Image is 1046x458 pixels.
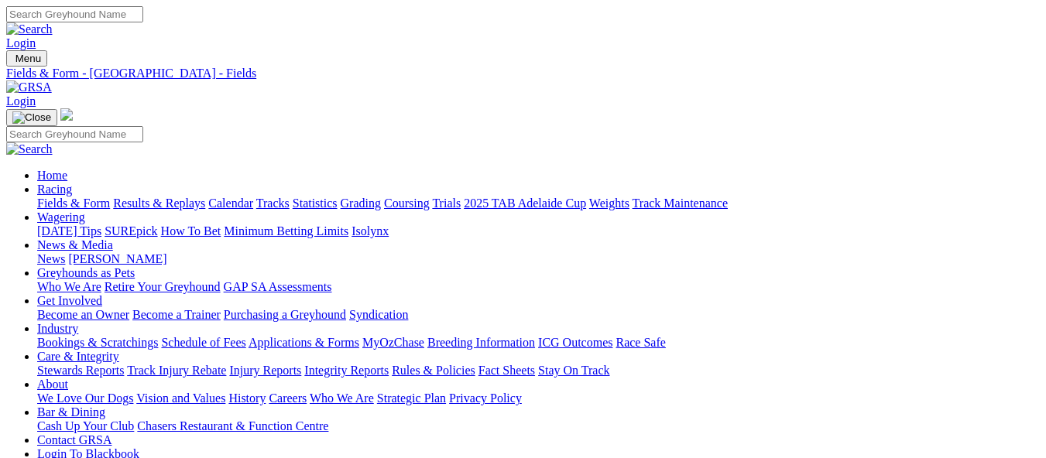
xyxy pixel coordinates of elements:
[37,405,105,419] a: Bar & Dining
[341,197,381,210] a: Grading
[6,126,143,142] input: Search
[37,280,1040,294] div: Greyhounds as Pets
[37,336,158,349] a: Bookings & Scratchings
[37,308,129,321] a: Become an Owner
[37,210,85,224] a: Wagering
[37,350,119,363] a: Care & Integrity
[37,294,102,307] a: Get Involved
[384,197,430,210] a: Coursing
[256,197,290,210] a: Tracks
[37,169,67,182] a: Home
[6,67,1040,80] a: Fields & Form - [GEOGRAPHIC_DATA] - Fields
[310,391,374,405] a: Who We Are
[37,252,1040,266] div: News & Media
[37,183,72,196] a: Racing
[6,94,36,108] a: Login
[362,336,424,349] a: MyOzChase
[6,22,53,36] img: Search
[224,280,332,293] a: GAP SA Assessments
[352,224,389,238] a: Isolynx
[228,391,266,405] a: History
[161,336,245,349] a: Schedule of Fees
[6,6,143,22] input: Search
[392,364,475,377] a: Rules & Policies
[37,419,134,432] a: Cash Up Your Club
[37,280,101,293] a: Who We Are
[538,364,609,377] a: Stay On Track
[15,53,41,64] span: Menu
[229,364,301,377] a: Injury Reports
[60,108,73,121] img: logo-grsa-white.png
[37,364,124,377] a: Stewards Reports
[37,391,133,405] a: We Love Our Dogs
[12,111,51,124] img: Close
[37,238,113,251] a: News & Media
[137,419,328,432] a: Chasers Restaurant & Function Centre
[37,224,101,238] a: [DATE] Tips
[449,391,522,405] a: Privacy Policy
[6,109,57,126] button: Toggle navigation
[6,50,47,67] button: Toggle navigation
[224,224,348,238] a: Minimum Betting Limits
[249,336,359,349] a: Applications & Forms
[105,224,157,238] a: SUREpick
[633,197,728,210] a: Track Maintenance
[37,364,1040,378] div: Care & Integrity
[208,197,253,210] a: Calendar
[6,36,36,50] a: Login
[478,364,535,377] a: Fact Sheets
[616,336,665,349] a: Race Safe
[37,322,78,335] a: Industry
[37,252,65,265] a: News
[37,391,1040,405] div: About
[37,197,1040,210] div: Racing
[127,364,226,377] a: Track Injury Rebate
[589,197,629,210] a: Weights
[37,433,111,446] a: Contact GRSA
[432,197,461,210] a: Trials
[37,308,1040,322] div: Get Involved
[105,280,221,293] a: Retire Your Greyhound
[293,197,338,210] a: Statistics
[37,336,1040,350] div: Industry
[37,224,1040,238] div: Wagering
[6,142,53,156] img: Search
[37,419,1040,433] div: Bar & Dining
[37,266,135,279] a: Greyhounds as Pets
[132,308,221,321] a: Become a Trainer
[269,391,307,405] a: Careers
[37,378,68,391] a: About
[113,197,205,210] a: Results & Replays
[37,197,110,210] a: Fields & Form
[538,336,612,349] a: ICG Outcomes
[349,308,408,321] a: Syndication
[427,336,535,349] a: Breeding Information
[224,308,346,321] a: Purchasing a Greyhound
[136,391,225,405] a: Vision and Values
[68,252,166,265] a: [PERSON_NAME]
[161,224,221,238] a: How To Bet
[377,391,446,405] a: Strategic Plan
[464,197,586,210] a: 2025 TAB Adelaide Cup
[304,364,389,377] a: Integrity Reports
[6,80,52,94] img: GRSA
